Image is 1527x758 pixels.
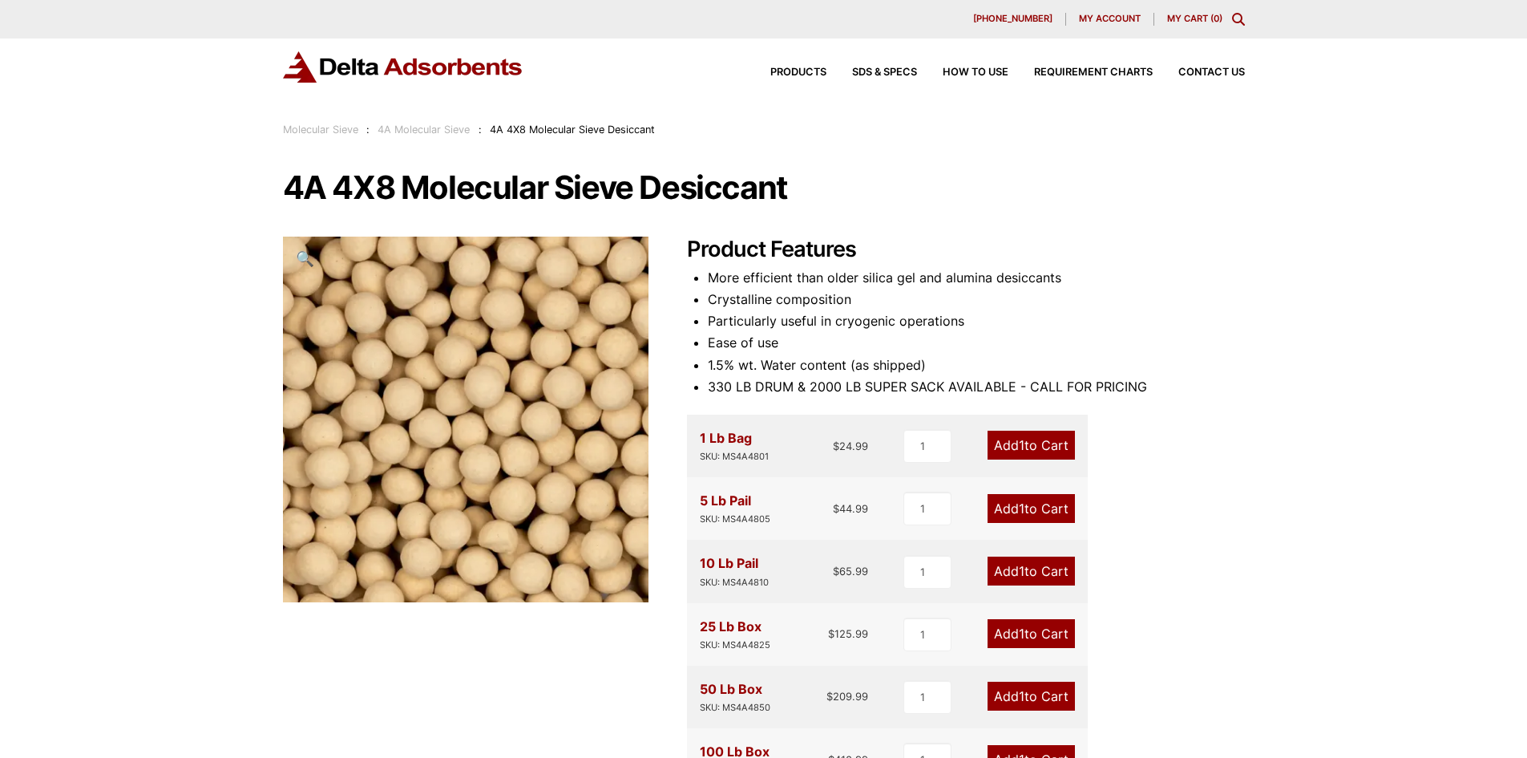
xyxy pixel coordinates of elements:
bdi: 44.99 [833,502,868,515]
a: Add1to Cart [988,619,1075,648]
span: $ [826,690,833,703]
span: 🔍 [296,249,314,267]
span: 1 [1019,563,1024,579]
span: My account [1079,14,1141,23]
bdi: 65.99 [833,565,868,578]
div: SKU: MS4A4801 [700,449,769,464]
li: Crystalline composition [708,289,1245,310]
a: Requirement Charts [1008,67,1153,78]
div: SKU: MS4A4805 [700,512,770,527]
a: Add1to Cart [988,431,1075,460]
a: My Cart (0) [1167,13,1222,24]
div: SKU: MS4A4825 [700,638,770,653]
span: 1 [1019,437,1024,453]
span: 1 [1019,688,1024,704]
li: 1.5% wt. Water content (as shipped) [708,355,1245,376]
div: 10 Lb Pail [700,553,769,590]
div: SKU: MS4A4850 [700,700,770,715]
img: Delta Adsorbents [283,51,523,83]
span: $ [828,627,834,640]
bdi: 125.99 [828,627,868,640]
span: $ [833,440,839,452]
a: Add1to Cart [988,494,1075,523]
span: 4A 4X8 Molecular Sieve Desiccant [490,124,655,136]
a: View full-screen image gallery [283,237,327,281]
bdi: 24.99 [833,440,868,452]
a: SDS & SPECS [826,67,917,78]
div: 5 Lb Pail [700,490,770,527]
div: SKU: MS4A4810 [700,575,769,590]
span: 1 [1019,626,1024,642]
span: [PHONE_NUMBER] [973,14,1052,23]
div: 1 Lb Bag [700,428,769,464]
a: 4A Molecular Sieve [378,124,470,136]
h2: Product Features [687,237,1245,263]
a: Products [745,67,826,78]
h1: 4A 4X8 Molecular Sieve Desiccant [283,171,1245,205]
span: Products [770,67,826,78]
a: Add1to Cart [988,557,1075,586]
li: Ease of use [708,332,1245,354]
span: : [366,124,370,136]
a: How to Use [917,67,1008,78]
span: 1 [1019,501,1024,517]
a: My account [1066,13,1154,26]
span: : [479,124,482,136]
li: 330 LB DRUM & 2000 LB SUPER SACK AVAILABLE - CALL FOR PRICING [708,376,1245,398]
div: 25 Lb Box [700,616,770,653]
div: Toggle Modal Content [1232,13,1245,26]
span: $ [833,565,839,578]
span: Contact Us [1178,67,1245,78]
span: Requirement Charts [1034,67,1153,78]
a: Molecular Sieve [283,124,358,136]
a: Add1to Cart [988,682,1075,711]
li: More efficient than older silica gel and alumina desiccants [708,267,1245,289]
span: How to Use [943,67,1008,78]
bdi: 209.99 [826,690,868,703]
a: Contact Us [1153,67,1245,78]
span: 0 [1214,13,1219,24]
span: SDS & SPECS [852,67,917,78]
a: [PHONE_NUMBER] [960,13,1066,26]
span: $ [833,502,839,515]
div: 50 Lb Box [700,679,770,715]
li: Particularly useful in cryogenic operations [708,310,1245,332]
